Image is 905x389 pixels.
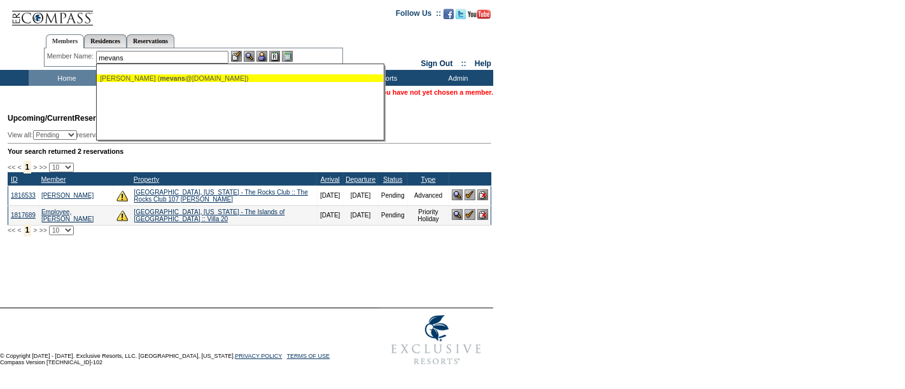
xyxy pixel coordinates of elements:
[383,175,402,183] a: Status
[235,353,282,359] a: PRIVACY POLICY
[456,13,466,20] a: Follow us on Twitter
[29,70,102,86] td: Home
[116,190,128,201] img: There are insufficient days and/or tokens to cover this reservation
[461,59,467,68] span: ::
[444,13,454,20] a: Become our fan on Facebook
[100,74,380,82] div: [PERSON_NAME] ( @[DOMAIN_NAME])
[407,205,449,225] td: Priority Holiday
[134,208,284,222] a: [GEOGRAPHIC_DATA], [US_STATE] - The Islands of [GEOGRAPHIC_DATA] :: Villa 20
[444,9,454,19] img: Become our fan on Facebook
[24,224,32,236] span: 1
[41,175,66,183] a: Member
[475,59,491,68] a: Help
[84,34,127,48] a: Residences
[127,34,174,48] a: Reservations
[33,226,37,234] span: >
[11,212,36,219] a: 1817689
[11,192,36,199] a: 1816533
[134,175,159,183] a: Property
[8,226,15,234] span: <<
[287,353,330,359] a: TERMS OF USE
[41,208,94,222] a: Employee, [PERSON_NAME]
[378,186,407,205] td: Pending
[396,8,441,23] td: Follow Us ::
[465,189,475,200] img: Confirm Reservation
[244,51,255,62] img: View
[47,51,96,62] div: Member Name:
[468,13,491,20] a: Subscribe to our YouTube Channel
[378,205,407,225] td: Pending
[420,70,493,86] td: Admin
[11,175,18,183] a: ID
[452,189,463,200] img: View Reservation
[317,205,342,225] td: [DATE]
[39,163,46,171] span: >>
[477,189,488,200] img: Cancel Reservation
[321,175,340,183] a: Arrival
[8,147,491,155] div: Your search returned 2 reservations
[407,186,449,205] td: Advanced
[477,209,488,220] img: Cancel Reservation
[8,114,74,123] span: Upcoming/Current
[8,163,15,171] span: <<
[134,189,307,203] a: [GEOGRAPHIC_DATA], [US_STATE] - The Rocks Club :: The Rocks Club 107 [PERSON_NAME]
[17,226,21,234] span: <
[452,209,463,220] img: View Reservation
[465,209,475,220] img: Confirm Reservation
[8,114,123,123] span: Reservations
[8,130,323,140] div: View all: reservations owned by:
[317,186,342,205] td: [DATE]
[41,192,94,199] a: [PERSON_NAME]
[421,59,452,68] a: Sign Out
[33,163,37,171] span: >
[17,163,21,171] span: <
[468,10,491,19] img: Subscribe to our YouTube Channel
[282,51,293,62] img: b_calculator.gif
[421,175,435,183] a: Type
[160,74,185,82] span: mevans
[231,51,242,62] img: b_edit.gif
[456,9,466,19] img: Follow us on Twitter
[24,161,32,174] span: 1
[343,205,378,225] td: [DATE]
[379,308,493,372] img: Exclusive Resorts
[116,210,128,221] img: There are insufficient days and/or tokens to cover this reservation
[343,186,378,205] td: [DATE]
[269,51,280,62] img: Reservations
[39,226,46,234] span: >>
[346,175,375,183] a: Departure
[46,34,85,48] a: Members
[256,51,267,62] img: Impersonate
[379,88,493,96] span: You have not yet chosen a member.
